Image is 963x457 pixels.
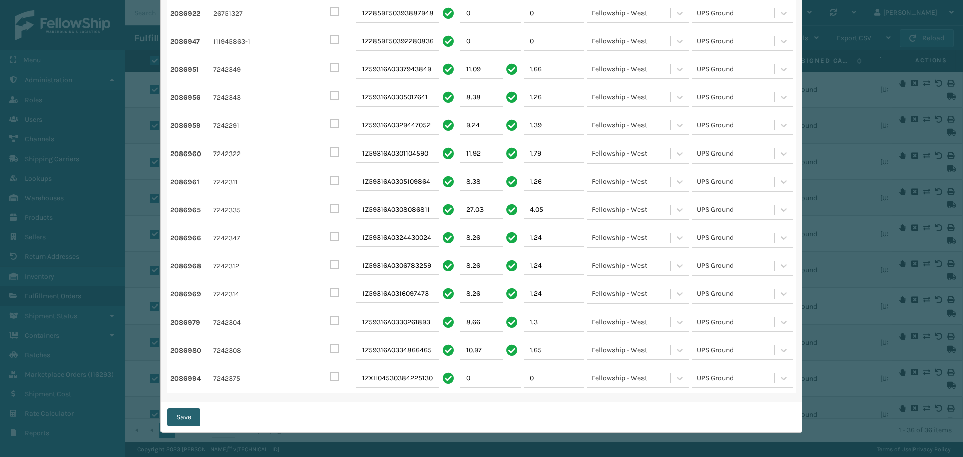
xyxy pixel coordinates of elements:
[592,147,671,160] div: Fellowship - West
[592,204,671,216] div: Fellowship - West
[213,204,315,216] span: 7242335
[592,35,671,47] div: Fellowship - West
[697,316,776,328] div: UPS Ground
[170,288,210,300] span: 2086969
[170,92,210,104] span: 2086956
[697,344,776,356] div: UPS Ground
[592,232,671,244] div: Fellowship - West
[213,36,315,48] span: 111945863-1
[170,260,210,272] span: 2086968
[697,119,776,131] div: UPS Ground
[213,317,315,329] span: 7242304
[170,36,210,48] span: 2086947
[213,288,315,300] span: 7242314
[170,373,210,385] span: 2086994
[213,176,315,188] span: 7242311
[592,260,671,272] div: Fellowship - West
[167,408,200,426] button: Save
[170,120,210,132] span: 2086959
[213,8,315,20] span: 26751327
[592,91,671,103] div: Fellowship - West
[170,64,210,76] span: 2086951
[592,288,671,300] div: Fellowship - West
[697,147,776,160] div: UPS Ground
[170,148,210,160] span: 2086960
[592,372,671,384] div: Fellowship - West
[170,345,210,357] span: 2086980
[697,91,776,103] div: UPS Ground
[213,232,315,244] span: 7242347
[213,148,315,160] span: 7242322
[697,63,776,75] div: UPS Ground
[213,120,315,132] span: 7242291
[592,344,671,356] div: Fellowship - West
[213,345,315,357] span: 7242308
[697,372,776,384] div: UPS Ground
[697,35,776,47] div: UPS Ground
[213,64,315,76] span: 7242349
[213,373,315,385] span: 7242375
[170,317,210,329] span: 2086979
[697,176,776,188] div: UPS Ground
[592,316,671,328] div: Fellowship - West
[213,92,315,104] span: 7242343
[697,288,776,300] div: UPS Ground
[170,8,210,20] span: 2086922
[697,260,776,272] div: UPS Ground
[170,176,210,188] span: 2086961
[697,204,776,216] div: UPS Ground
[592,7,671,19] div: Fellowship - West
[592,176,671,188] div: Fellowship - West
[592,63,671,75] div: Fellowship - West
[697,232,776,244] div: UPS Ground
[170,232,210,244] span: 2086966
[592,119,671,131] div: Fellowship - West
[170,204,210,216] span: 2086965
[697,7,776,19] div: UPS Ground
[213,260,315,272] span: 7242312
